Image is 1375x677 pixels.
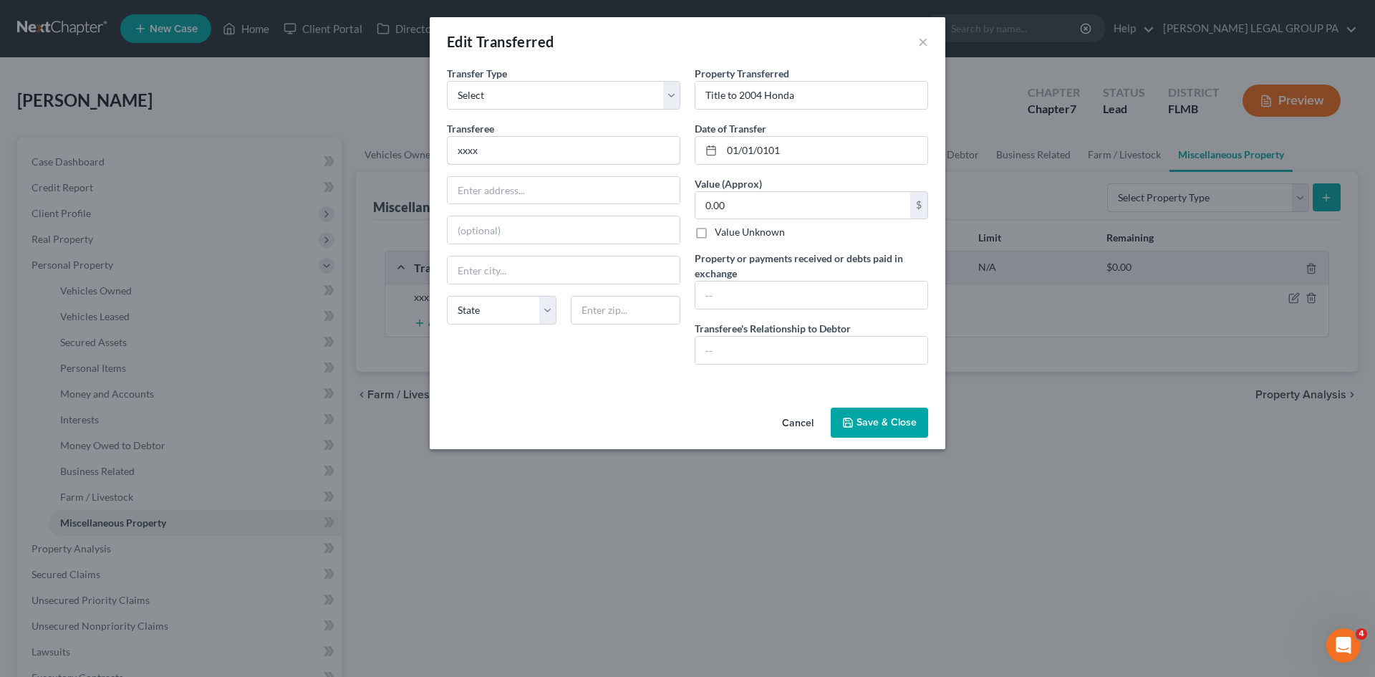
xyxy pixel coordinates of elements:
input: MM/DD/YYYY [722,137,927,164]
input: (optional) [448,216,680,244]
iframe: Intercom live chat [1326,628,1361,663]
input: -- [695,282,927,309]
input: Enter name... [448,137,680,164]
button: × [918,33,928,50]
label: Value Unknown [715,225,785,239]
div: $ [910,192,927,219]
span: Transfer Type [447,67,507,80]
input: 0.00 [695,192,910,219]
button: Save & Close [831,408,928,438]
input: ex. Title to 2004 Jeep Compass [695,82,927,109]
div: Edit Transferred [447,32,554,52]
span: Date of Transfer [695,123,766,135]
button: Cancel [771,409,825,438]
span: Property Transferred [695,67,789,80]
label: Transferee's Relationship to Debtor [695,321,851,336]
label: Value (Approx) [695,176,762,191]
span: 4 [1356,628,1367,640]
input: Enter address... [448,177,680,204]
input: Enter city... [448,256,680,284]
label: Property or payments received or debts paid in exchange [695,251,928,281]
input: -- [695,337,927,364]
span: Transferee [447,123,494,135]
input: Enter zip... [571,296,680,325]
